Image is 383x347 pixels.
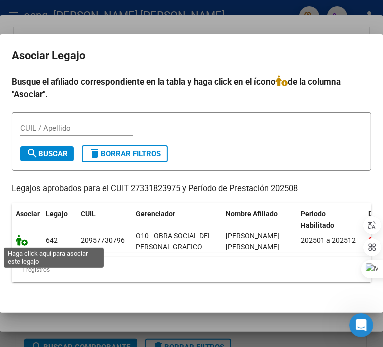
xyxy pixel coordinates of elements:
[136,232,212,251] span: O10 - OBRA SOCIAL DEL PERSONAL GRAFICO
[20,146,74,161] button: Buscar
[301,210,334,229] span: Periodo Habilitado
[132,203,222,236] datatable-header-cell: Gerenciador
[12,257,371,282] div: 1 registros
[26,149,68,158] span: Buscar
[42,203,77,236] datatable-header-cell: Legajo
[16,210,40,218] span: Asociar
[12,75,371,101] h4: Busque el afiliado correspondiente en la tabla y haga click en el ícono de la columna "Asociar".
[12,46,371,65] h2: Asociar Legajo
[301,235,360,246] div: 202501 a 202512
[81,210,96,218] span: CUIL
[349,313,373,337] iframe: Intercom live chat
[81,235,125,246] div: 20957730796
[26,147,38,159] mat-icon: search
[222,203,297,236] datatable-header-cell: Nombre Afiliado
[89,149,161,158] span: Borrar Filtros
[89,147,101,159] mat-icon: delete
[12,203,42,236] datatable-header-cell: Asociar
[77,203,132,236] datatable-header-cell: CUIL
[136,210,175,218] span: Gerenciador
[82,145,168,162] button: Borrar Filtros
[297,203,364,236] datatable-header-cell: Periodo Habilitado
[12,183,371,195] p: Legajos aprobados para el CUIT 27331823975 y Período de Prestación 202508
[226,232,279,251] span: GOMEZ MACHIN MARCELO FABIAN
[46,210,68,218] span: Legajo
[46,236,58,244] span: 642
[226,210,278,218] span: Nombre Afiliado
